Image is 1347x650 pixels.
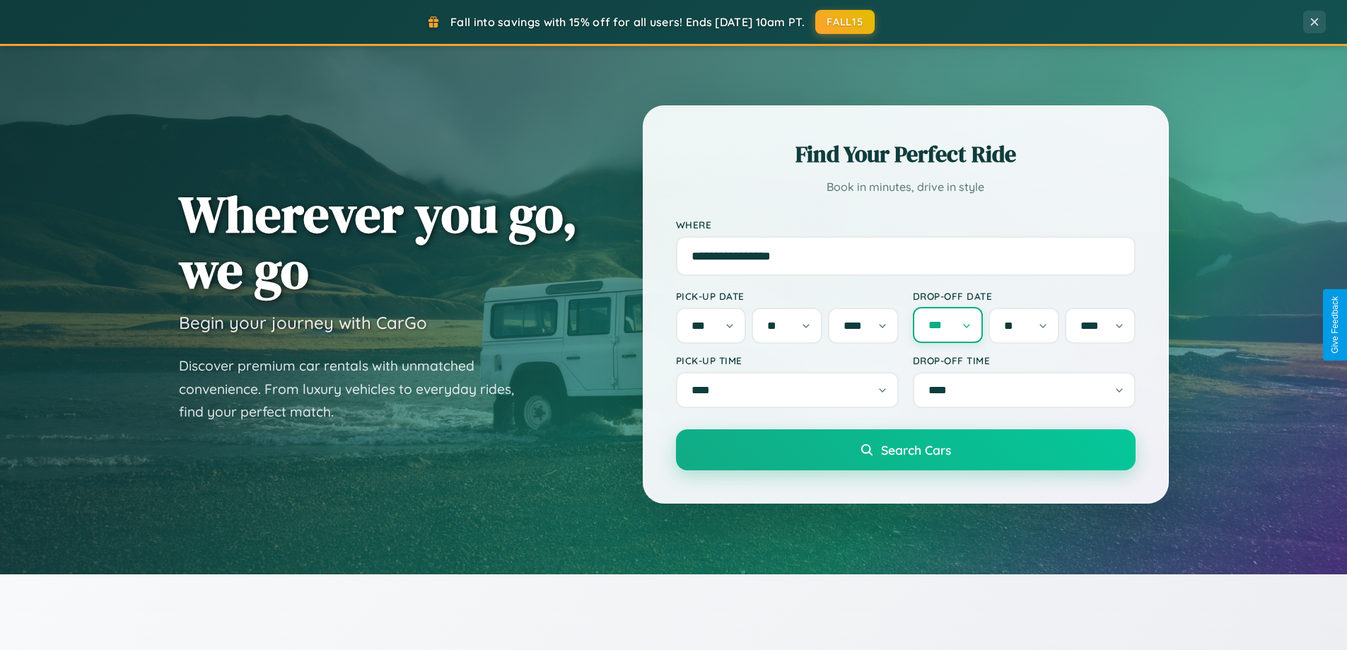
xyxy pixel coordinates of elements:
h1: Wherever you go, we go [179,186,578,298]
label: Pick-up Time [676,354,899,366]
label: Pick-up Date [676,290,899,302]
label: Drop-off Time [913,354,1136,366]
span: Fall into savings with 15% off for all users! Ends [DATE] 10am PT. [450,15,805,29]
p: Discover premium car rentals with unmatched convenience. From luxury vehicles to everyday rides, ... [179,354,532,424]
div: Give Feedback [1330,296,1340,354]
h2: Find Your Perfect Ride [676,139,1136,170]
span: Search Cars [881,442,951,458]
button: Search Cars [676,429,1136,470]
label: Where [676,219,1136,231]
p: Book in minutes, drive in style [676,177,1136,197]
h3: Begin your journey with CarGo [179,312,427,333]
label: Drop-off Date [913,290,1136,302]
button: FALL15 [815,10,875,34]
